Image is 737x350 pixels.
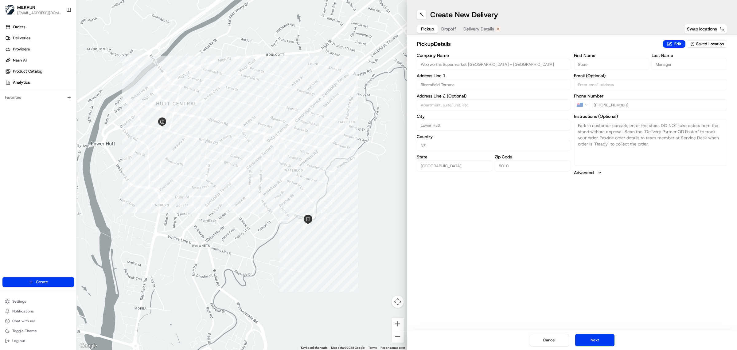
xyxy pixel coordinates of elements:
a: Analytics [2,78,76,87]
textarea: Park in customer carpark, enter the store. DO NOT take orders from the stand without approval. Sc... [574,120,727,166]
label: Address Line 1 [417,74,570,78]
button: MILKRUNMILKRUN[EMAIL_ADDRESS][DOMAIN_NAME] [2,2,64,17]
span: Orders [13,24,25,30]
span: Settings [12,299,26,304]
input: Enter city [417,120,570,131]
button: Saved Location [687,40,727,48]
label: Company Name [417,53,570,58]
button: Advanced [574,169,727,176]
a: Nash AI [2,55,76,65]
input: Enter state [417,160,492,171]
span: Deliveries [13,35,30,41]
span: Nash AI [13,58,27,63]
div: Favorites [2,93,74,102]
label: Last Name [652,53,727,58]
button: Chat with us! [2,317,74,325]
span: Log out [12,338,25,343]
label: State [417,155,492,159]
span: Product Catalog [13,69,42,74]
span: Create [36,279,48,285]
input: Enter zip code [495,160,570,171]
label: Phone Number [574,94,727,98]
input: Enter email address [574,79,727,90]
button: Edit [663,40,685,48]
label: Zip Code [495,155,570,159]
input: Enter first name [574,59,649,70]
label: First Name [574,53,649,58]
button: Notifications [2,307,74,316]
button: [EMAIL_ADDRESS][DOMAIN_NAME] [17,10,61,15]
span: Chat with us! [12,319,35,324]
img: MILKRUN [5,5,15,15]
h2: pickup Details [417,40,659,48]
button: Zoom in [392,318,404,330]
span: Pickup [421,26,434,32]
a: Orders [2,22,76,32]
label: Advanced [574,169,594,176]
button: Keyboard shortcuts [301,346,327,350]
input: Enter address [417,79,570,90]
span: Swap locations [687,26,717,32]
button: Cancel [530,334,569,346]
input: Enter last name [652,59,727,70]
button: Toggle Theme [2,327,74,335]
a: Open this area in Google Maps (opens a new window) [78,342,99,350]
span: Toggle Theme [12,328,37,333]
label: Address Line 2 (Optional) [417,94,570,98]
button: Swap locations [684,24,727,34]
span: Providers [13,46,30,52]
span: Map data ©2025 Google [331,346,365,349]
a: Terms [368,346,377,349]
input: Enter company name [417,59,570,70]
span: Saved Location [696,41,724,47]
span: Analytics [13,80,30,85]
span: Notifications [12,309,34,314]
button: Map camera controls [392,296,404,308]
a: Providers [2,44,76,54]
label: Country [417,134,570,139]
button: Zoom out [392,330,404,343]
label: Email (Optional) [574,74,727,78]
button: Next [575,334,614,346]
span: Delivery Details [463,26,494,32]
a: Deliveries [2,33,76,43]
img: Google [78,342,99,350]
button: MILKRUN [17,4,35,10]
button: Settings [2,297,74,306]
input: Enter phone number [590,99,727,110]
h1: Create New Delivery [430,10,498,20]
a: Report a map error [380,346,405,349]
input: Enter country [417,140,570,151]
span: Dropoff [441,26,456,32]
input: Apartment, suite, unit, etc. [417,99,570,110]
label: Instructions (Optional) [574,114,727,118]
button: Log out [2,336,74,345]
a: Product Catalog [2,66,76,76]
button: Create [2,277,74,287]
label: City [417,114,570,118]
